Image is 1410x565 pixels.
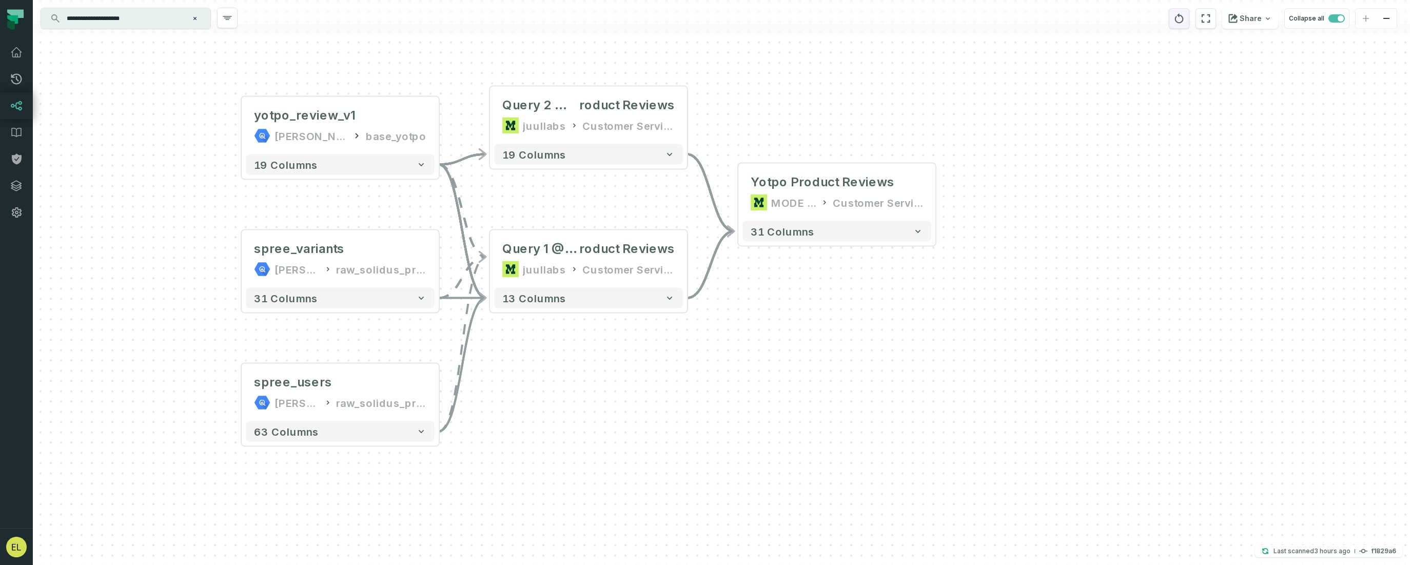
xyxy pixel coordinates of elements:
span: 13 columns [502,292,566,304]
g: Edge from acc4b04a6a5c479cea9b4931001ddb99 to 3ffa3fd5da9e45a755971e465d333d79 [439,154,486,165]
div: juul-warehouse [275,128,347,144]
div: Query 1 @ Yotpo Product Reviews [502,241,675,257]
div: raw_solidus_production_v2_public [336,395,426,411]
div: MODE ANALYTICS [771,194,816,211]
g: Edge from 3ffa3fd5da9e45a755971e465d333d79 to b8f97908fe1629a6caad1784ec8aa878 [687,154,734,231]
div: Yotpo Product Reviews [751,174,894,190]
div: yotpo_review_v1 [254,107,356,124]
relative-time: Oct 9, 2025, 7:17 AM EDT [1314,547,1350,555]
span: 19 columns [502,148,566,161]
g: Edge from 5dea37e5b00822c86e6e17afb29a9808 to 143a725aed6cd5570d952527c9feaff0 [439,257,486,432]
span: 19 columns [254,159,318,171]
span: 63 columns [254,425,319,438]
div: spree_variants [254,241,344,257]
div: base_yotpo [366,128,426,144]
div: Query 2 @ Yotpo Product Reviews [502,97,675,113]
div: spree_users [254,374,332,391]
span: roduct Reviews [579,241,675,257]
g: Edge from acc4b04a6a5c479cea9b4931001ddb99 to 143a725aed6cd5570d952527c9feaff0 [439,165,486,298]
div: Customer Service Ops [582,118,675,134]
div: Customer Service Ops [582,261,675,278]
div: raw_solidus_production_v2_public [336,261,426,278]
span: Query 1 @ Yotpo P [502,241,579,257]
div: juul-warehouse [275,261,320,278]
div: juul-warehouse [275,395,320,411]
button: zoom out [1376,9,1397,29]
g: Edge from acc4b04a6a5c479cea9b4931001ddb99 to 143a725aed6cd5570d952527c9feaff0 [439,165,486,257]
button: Clear search query [190,13,200,24]
button: Share [1222,8,1278,29]
div: juullabs [523,118,566,134]
button: Collapse all [1284,8,1349,29]
p: Last scanned [1274,546,1350,556]
button: Last scanned[DATE] 7:17:39 AMf1829a6 [1255,545,1402,557]
g: Edge from f8f5119b7c83fe04e0264da04760d678 to 143a725aed6cd5570d952527c9feaff0 [439,257,486,298]
div: Customer Service Ops [833,194,923,211]
span: Query 2 @ Yotpo P [502,97,579,113]
span: roduct Reviews [579,97,675,113]
span: 31 columns [751,225,814,238]
span: 31 columns [254,292,318,304]
g: Edge from 143a725aed6cd5570d952527c9feaff0 to b8f97908fe1629a6caad1784ec8aa878 [687,231,734,298]
div: juullabs [523,261,566,278]
h4: f1829a6 [1372,548,1396,554]
img: avatar of Eddie Lam [6,537,27,557]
